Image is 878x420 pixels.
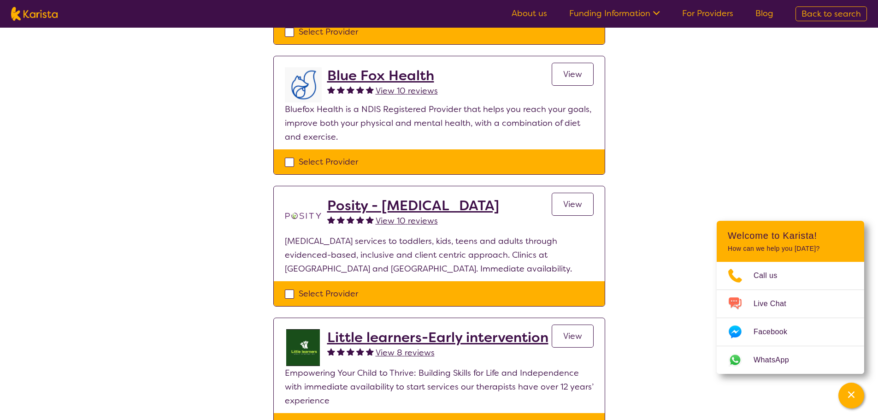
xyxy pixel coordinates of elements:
a: Blue Fox Health [327,67,438,84]
span: Call us [754,269,789,283]
span: View 10 reviews [376,215,438,226]
p: Empowering Your Child to Thrive: Building Skills for Life and Independence with immediate availab... [285,366,594,408]
p: [MEDICAL_DATA] services to toddlers, kids, teens and adults through evidenced-based, inclusive an... [285,234,594,276]
span: View [563,331,582,342]
img: fullstar [337,348,345,355]
img: fullstar [337,86,345,94]
img: fullstar [356,86,364,94]
img: lyehhyr6avbivpacwqcf.png [285,67,322,102]
img: fullstar [347,86,354,94]
button: Channel Menu [838,383,864,408]
img: fullstar [366,86,374,94]
img: fullstar [347,348,354,355]
ul: Choose channel [717,262,864,374]
img: fullstar [366,216,374,224]
span: Live Chat [754,297,797,311]
img: fullstar [356,348,364,355]
a: Little learners-Early intervention [327,329,548,346]
span: View [563,199,582,210]
a: Posity - [MEDICAL_DATA] [327,197,499,214]
p: Bluefox Health is a NDIS Registered Provider that helps you reach your goals, improve both your p... [285,102,594,144]
a: For Providers [682,8,733,19]
img: fullstar [327,216,335,224]
a: View [552,63,594,86]
a: About us [512,8,547,19]
span: Back to search [801,8,861,19]
img: t1bslo80pcylnzwjhndq.png [285,197,322,234]
h2: Welcome to Karista! [728,230,853,241]
img: fullstar [327,348,335,355]
img: Karista logo [11,7,58,21]
a: View 8 reviews [376,346,435,360]
a: View [552,193,594,216]
a: Web link opens in a new tab. [717,346,864,374]
span: WhatsApp [754,353,800,367]
a: Funding Information [569,8,660,19]
img: fullstar [366,348,374,355]
a: Blog [755,8,773,19]
img: fullstar [356,216,364,224]
a: View [552,325,594,348]
span: View 10 reviews [376,85,438,96]
a: View 10 reviews [376,214,438,228]
span: View 8 reviews [376,347,435,358]
a: Back to search [796,6,867,21]
img: fullstar [337,216,345,224]
img: f55hkdaos5cvjyfbzwno.jpg [285,329,322,366]
a: View 10 reviews [376,84,438,98]
span: Facebook [754,325,798,339]
img: fullstar [327,86,335,94]
img: fullstar [347,216,354,224]
div: Channel Menu [717,221,864,374]
p: How can we help you [DATE]? [728,245,853,253]
span: View [563,69,582,80]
